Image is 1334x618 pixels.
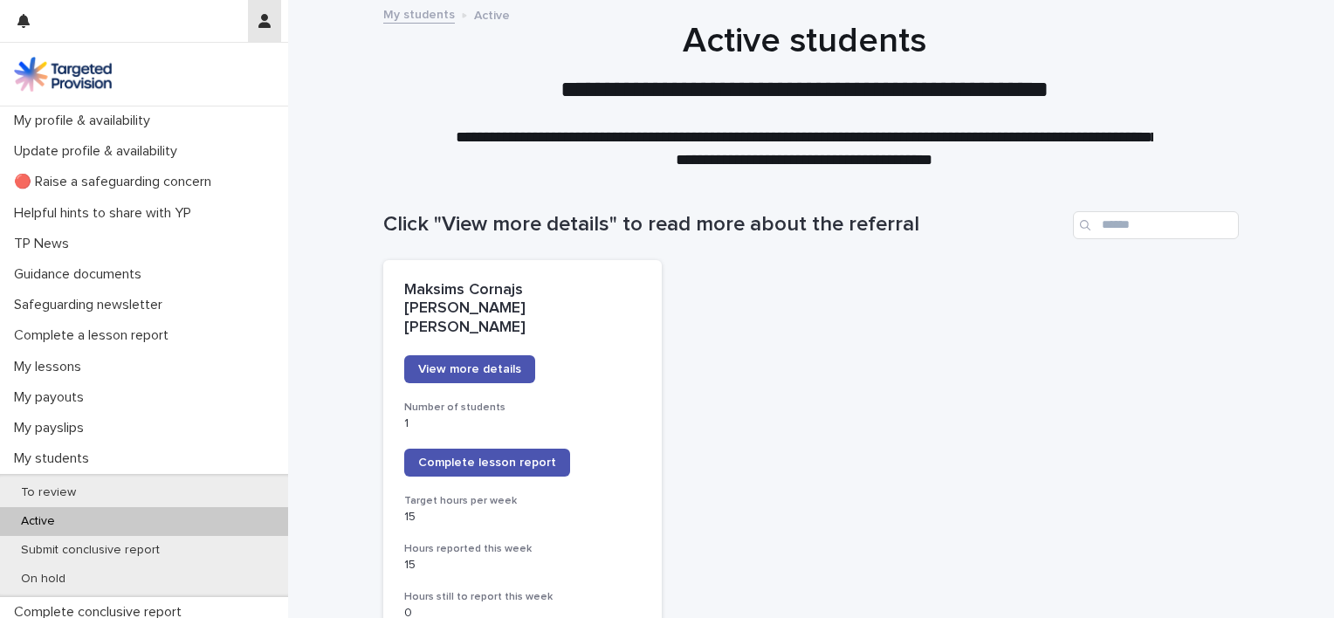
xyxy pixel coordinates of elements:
[404,542,641,556] h3: Hours reported this week
[404,355,535,383] a: View more details
[404,510,641,525] p: 15
[7,359,95,375] p: My lessons
[1073,211,1239,239] input: Search
[7,543,174,558] p: Submit conclusive report
[7,389,98,406] p: My payouts
[7,236,83,252] p: TP News
[383,212,1066,237] h1: Click "View more details" to read more about the referral
[474,4,510,24] p: Active
[7,266,155,283] p: Guidance documents
[376,20,1232,62] h1: Active students
[7,572,79,587] p: On hold
[7,514,69,529] p: Active
[7,174,225,190] p: 🔴 Raise a safeguarding concern
[404,449,570,477] a: Complete lesson report
[404,558,641,573] p: 15
[404,401,641,415] h3: Number of students
[404,494,641,508] h3: Target hours per week
[7,485,90,500] p: To review
[404,590,641,604] h3: Hours still to report this week
[383,3,455,24] a: My students
[7,450,103,467] p: My students
[418,363,521,375] span: View more details
[14,57,112,92] img: M5nRWzHhSzIhMunXDL62
[7,420,98,436] p: My payslips
[404,416,641,431] p: 1
[7,327,182,344] p: Complete a lesson report
[7,297,176,313] p: Safeguarding newsletter
[418,457,556,469] span: Complete lesson report
[404,281,641,338] p: Maksims Cornajs [PERSON_NAME] [PERSON_NAME]
[7,113,164,129] p: My profile & availability
[7,143,191,160] p: Update profile & availability
[7,205,205,222] p: Helpful hints to share with YP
